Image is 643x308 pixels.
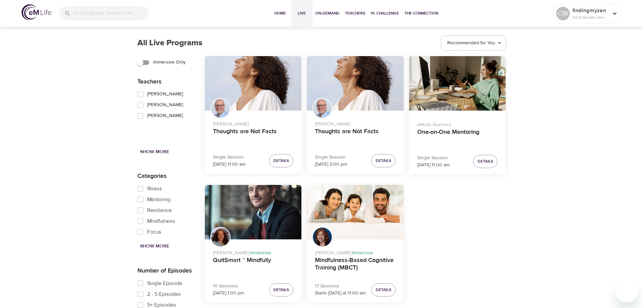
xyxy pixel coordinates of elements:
p: [PERSON_NAME] [213,118,294,128]
h4: One-on-One Mentoring [417,128,498,145]
p: [PERSON_NAME] [315,118,396,128]
span: Live [294,10,310,17]
span: 2 - 5 Episodes [147,290,181,298]
p: Categories [137,171,205,181]
span: Immersive [250,250,271,256]
button: Show More [137,146,172,158]
button: Details [269,154,293,167]
span: 1% Challenge [371,10,399,17]
input: Find programs, teachers, etc... [74,6,149,21]
span: Details [376,286,391,293]
p: [DATE] 11:00 am [417,162,450,169]
p: [DATE] 11:00 am [213,161,245,168]
button: Details [269,283,293,297]
button: QuitSmart ™ Mindfully [205,185,302,239]
p: [DATE] 1:00 pm [213,290,244,297]
span: [PERSON_NAME] [147,91,183,98]
p: [DATE] 2:00 pm [315,161,347,168]
span: The Connection [404,10,438,17]
p: Single Session [417,155,450,162]
p: 5323 Mindful Minutes [572,15,608,21]
h4: Thoughts are Not Facts [315,128,396,144]
p: Number of Episodes [137,266,205,275]
span: Show More [140,148,169,156]
p: Teachers [137,77,205,86]
span: Details [376,157,391,164]
span: Mindfulness [147,217,175,225]
span: Teachers [345,10,365,17]
span: Stress [147,185,162,193]
span: [PERSON_NAME] [147,112,183,119]
p: Single Session [213,154,245,161]
span: Details [273,157,289,164]
iframe: Button to launch messaging window [616,281,638,303]
button: Details [371,154,396,167]
span: Details [478,158,493,165]
span: Home [272,10,288,17]
h4: Thoughts are Not Facts [213,128,294,144]
p: 10 Sessions [213,283,244,290]
span: Immersive Only [153,59,186,66]
button: Thoughts are Not Facts [307,56,404,111]
p: 17 Sessions [315,283,366,290]
p: eMLife Teachers [417,119,498,128]
span: Details [273,286,289,293]
span: On-Demand [315,10,340,17]
span: Single Episode [147,279,182,287]
p: [PERSON_NAME] · [315,247,396,257]
p: findingmyzen [572,6,608,15]
p: [PERSON_NAME] · [213,247,294,257]
button: Details [371,283,396,297]
div: CW [556,7,570,20]
span: Mentoring [147,195,170,204]
p: Starts [DATE] at 11:00 am [315,290,366,297]
span: Resilience [147,206,172,214]
span: Immersive [352,250,373,256]
span: [PERSON_NAME] [147,101,183,109]
h4: Mindfulness-Based Cognitive Training (MBCT) [315,257,396,273]
button: Details [473,155,498,168]
button: Show More [137,240,172,253]
img: logo [22,4,51,20]
button: Mindfulness-Based Cognitive Training (MBCT) [307,185,404,239]
p: All Live Programs [137,37,203,49]
span: Show More [140,242,169,251]
span: Focus [147,228,161,236]
button: Thoughts are Not Facts [205,56,302,111]
h4: QuitSmart ™ Mindfully [213,257,294,273]
p: Single Session [315,154,347,161]
button: One-on-One Mentoring [409,56,506,111]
